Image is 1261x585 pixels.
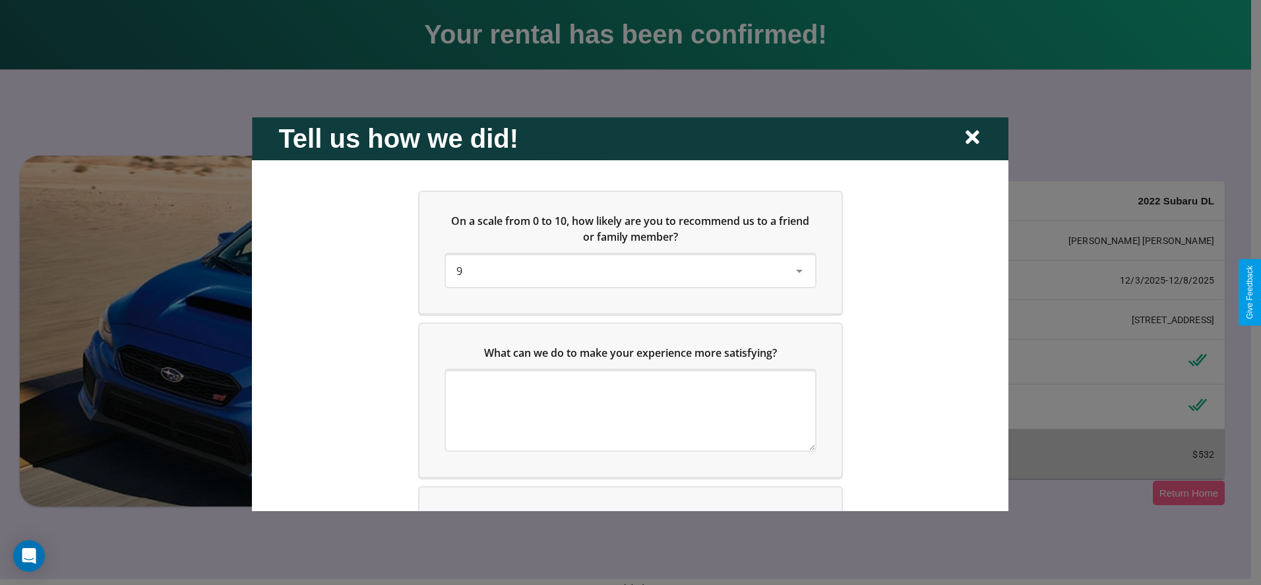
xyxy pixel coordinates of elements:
[452,213,813,243] span: On a scale from 0 to 10, how likely are you to recommend us to a friend or family member?
[484,345,777,359] span: What can we do to make your experience more satisfying?
[1245,266,1254,319] div: Give Feedback
[456,263,462,278] span: 9
[446,255,815,286] div: On a scale from 0 to 10, how likely are you to recommend us to a friend or family member?
[459,508,793,523] span: Which of the following features do you value the most in a vehicle?
[13,540,45,572] div: Open Intercom Messenger
[419,191,842,313] div: On a scale from 0 to 10, how likely are you to recommend us to a friend or family member?
[278,123,518,153] h2: Tell us how we did!
[446,212,815,244] h5: On a scale from 0 to 10, how likely are you to recommend us to a friend or family member?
